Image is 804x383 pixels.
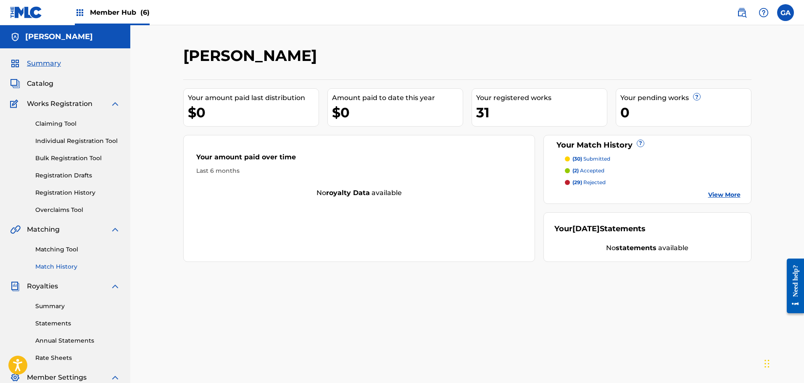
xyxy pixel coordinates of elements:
[35,137,120,145] a: Individual Registration Tool
[693,93,700,100] span: ?
[620,93,751,103] div: Your pending works
[572,155,610,163] p: submitted
[140,8,150,16] span: (6)
[554,140,741,151] div: Your Match History
[572,179,606,186] p: rejected
[35,319,120,328] a: Statements
[25,32,93,42] h5: Fernando Sierra
[637,140,644,147] span: ?
[755,4,772,21] div: Help
[35,154,120,163] a: Bulk Registration Tool
[27,372,87,383] span: Member Settings
[780,252,804,320] iframe: Resource Center
[572,167,579,174] span: (2)
[184,188,535,198] div: No available
[35,245,120,254] a: Matching Tool
[565,155,741,163] a: (30) submitted
[10,6,42,18] img: MLC Logo
[188,103,319,122] div: $0
[196,166,522,175] div: Last 6 months
[572,167,604,174] p: accepted
[196,152,522,166] div: Your amount paid over time
[620,103,751,122] div: 0
[572,224,600,233] span: [DATE]
[10,79,20,89] img: Catalog
[762,343,804,383] iframe: Chat Widget
[616,244,656,252] strong: statements
[554,223,646,235] div: Your Statements
[35,119,120,128] a: Claiming Tool
[476,103,607,122] div: 31
[332,103,463,122] div: $0
[183,46,321,65] h2: [PERSON_NAME]
[35,302,120,311] a: Summary
[764,351,770,376] div: Drag
[110,99,120,109] img: expand
[90,8,150,17] span: Member Hub
[10,281,20,291] img: Royalties
[737,8,747,18] img: search
[110,281,120,291] img: expand
[110,372,120,383] img: expand
[75,8,85,18] img: Top Rightsholders
[35,188,120,197] a: Registration History
[10,32,20,42] img: Accounts
[10,99,21,109] img: Works Registration
[35,206,120,214] a: Overclaims Tool
[332,93,463,103] div: Amount paid to date this year
[733,4,750,21] a: Public Search
[565,167,741,174] a: (2) accepted
[110,225,120,235] img: expand
[27,281,58,291] span: Royalties
[708,190,741,199] a: View More
[326,189,370,197] strong: royalty data
[565,179,741,186] a: (29) rejected
[777,4,794,21] div: User Menu
[188,93,319,103] div: Your amount paid last distribution
[476,93,607,103] div: Your registered works
[27,58,61,69] span: Summary
[35,336,120,345] a: Annual Statements
[759,8,769,18] img: help
[27,225,60,235] span: Matching
[27,79,53,89] span: Catalog
[572,179,582,185] span: (29)
[554,243,741,253] div: No available
[10,58,20,69] img: Summary
[572,156,582,162] span: (30)
[27,99,92,109] span: Works Registration
[10,372,20,383] img: Member Settings
[35,354,120,362] a: Rate Sheets
[35,262,120,271] a: Match History
[10,79,53,89] a: CatalogCatalog
[10,58,61,69] a: SummarySummary
[35,171,120,180] a: Registration Drafts
[10,225,21,235] img: Matching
